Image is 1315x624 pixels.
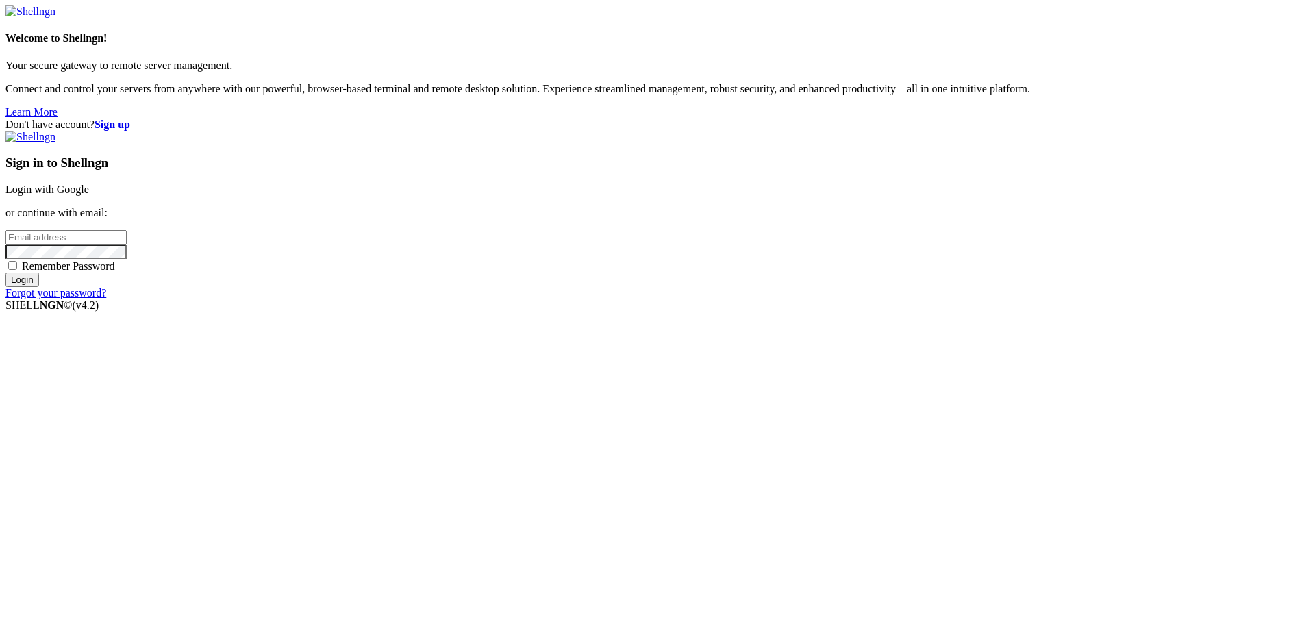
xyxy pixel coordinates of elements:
p: or continue with email: [5,207,1310,219]
a: Learn More [5,106,58,118]
b: NGN [40,299,64,311]
span: 4.2.0 [73,299,99,311]
input: Login [5,273,39,287]
input: Remember Password [8,261,17,270]
a: Forgot your password? [5,287,106,299]
h3: Sign in to Shellngn [5,155,1310,171]
p: Your secure gateway to remote server management. [5,60,1310,72]
div: Don't have account? [5,118,1310,131]
a: Login with Google [5,184,89,195]
h4: Welcome to Shellngn! [5,32,1310,45]
p: Connect and control your servers from anywhere with our powerful, browser-based terminal and remo... [5,83,1310,95]
a: Sign up [95,118,130,130]
img: Shellngn [5,131,55,143]
img: Shellngn [5,5,55,18]
span: Remember Password [22,260,115,272]
input: Email address [5,230,127,245]
span: SHELL © [5,299,99,311]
